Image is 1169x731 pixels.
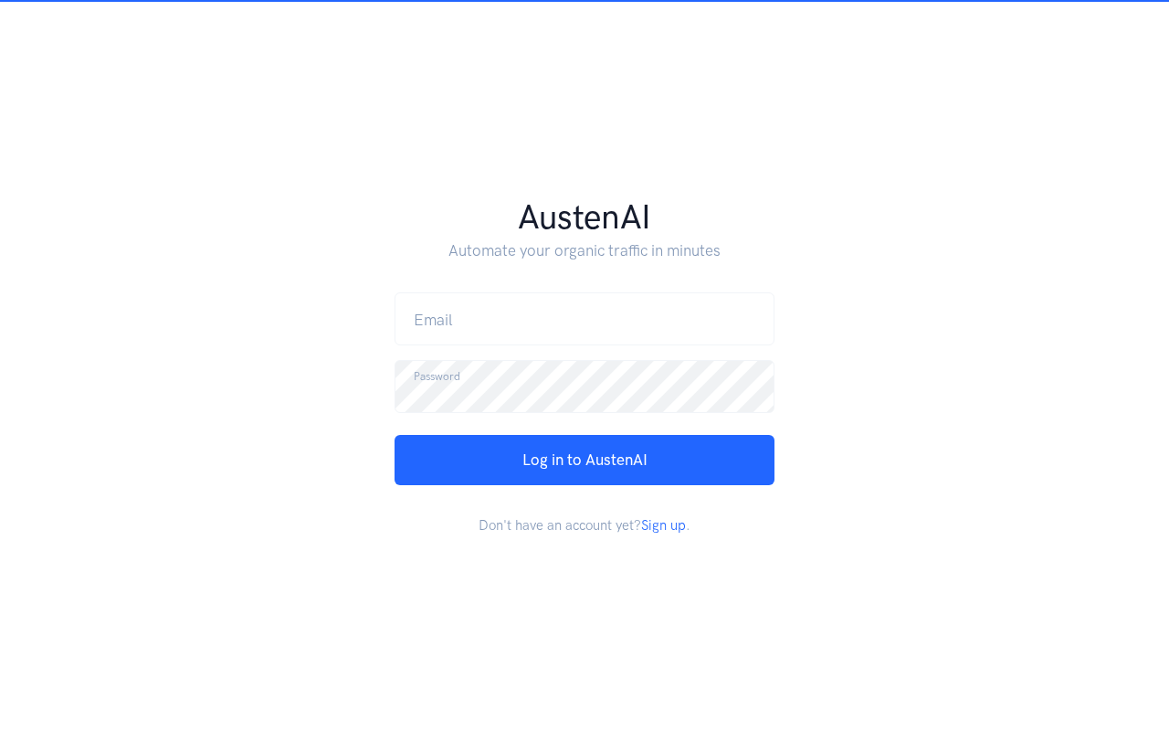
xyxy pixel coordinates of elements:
button: Log in to AustenAI [395,435,775,485]
input: name@address.com [395,292,775,345]
p: Automate your organic traffic in minutes [395,238,775,263]
h1: AustenAI [395,195,775,238]
a: Sign up [641,517,686,534]
p: Don't have an account yet? . [395,514,775,536]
